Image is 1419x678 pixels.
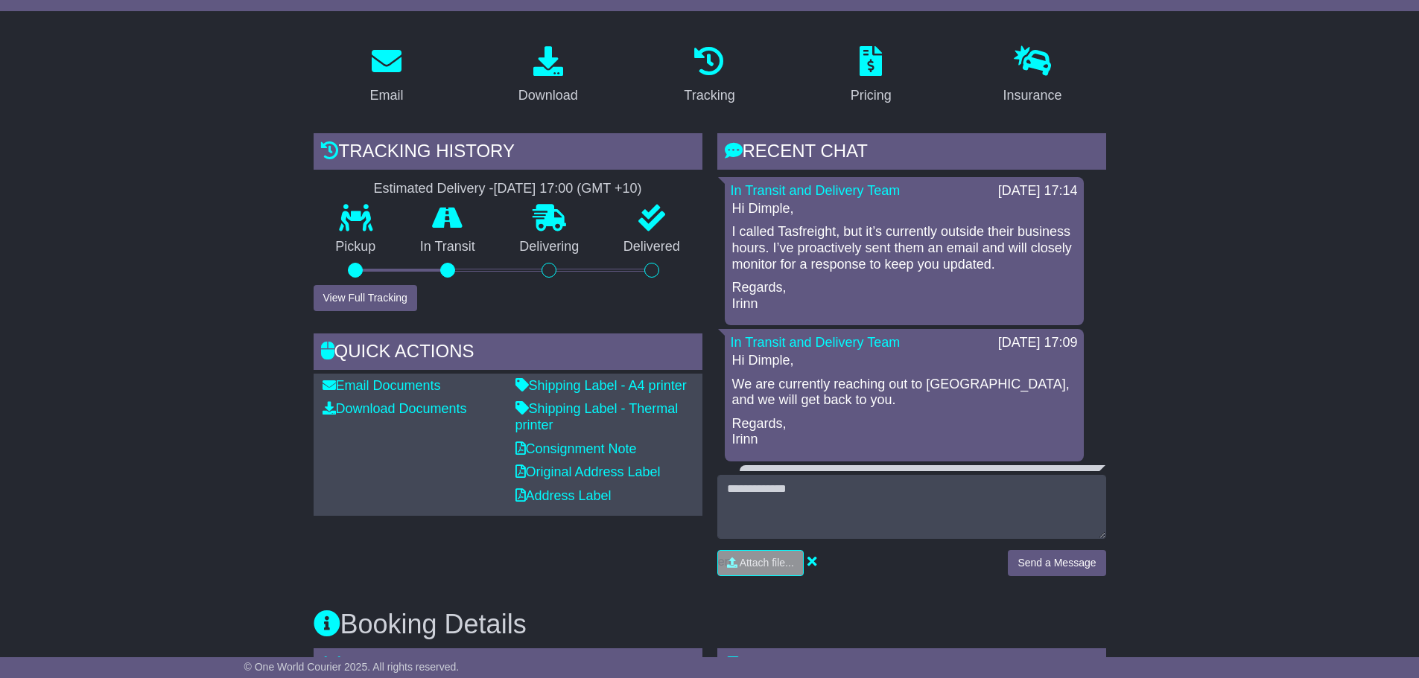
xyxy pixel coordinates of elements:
[369,86,403,106] div: Email
[732,280,1076,312] p: Regards, Irinn
[746,471,856,486] a: [PERSON_NAME]
[731,335,901,350] a: In Transit and Delivery Team
[314,285,417,311] button: View Full Tracking
[515,378,687,393] a: Shipping Label - A4 printer
[515,488,612,503] a: Address Label
[1008,550,1105,576] button: Send a Message
[360,41,413,111] a: Email
[494,181,642,197] div: [DATE] 17:00 (GMT +10)
[1003,86,1062,106] div: Insurance
[515,464,661,479] a: Original Address Label
[314,133,702,173] div: Tracking history
[314,610,1106,639] h3: Booking Details
[674,41,744,111] a: Tracking
[851,86,892,106] div: Pricing
[323,401,467,416] a: Download Documents
[684,86,734,106] div: Tracking
[323,378,441,393] a: Email Documents
[717,133,1106,173] div: RECENT CHAT
[732,224,1076,272] p: I called Tasfreight, but it’s currently outside their business hours. I’ve proactively sent them ...
[509,41,588,111] a: Download
[731,183,901,198] a: In Transit and Delivery Team
[498,239,602,255] p: Delivering
[994,41,1072,111] a: Insurance
[732,416,1076,448] p: Regards, Irinn
[732,201,1076,217] p: Hi Dimple,
[1013,471,1093,487] div: [DATE] 17:04
[314,239,399,255] p: Pickup
[515,441,637,456] a: Consignment Note
[601,239,702,255] p: Delivered
[314,181,702,197] div: Estimated Delivery -
[998,335,1078,351] div: [DATE] 17:09
[398,239,498,255] p: In Transit
[244,661,460,673] span: © One World Courier 2025. All rights reserved.
[732,353,1076,369] p: Hi Dimple,
[518,86,578,106] div: Download
[998,183,1078,199] div: [DATE] 17:14
[732,377,1076,409] p: We are currently reaching out to [GEOGRAPHIC_DATA], and we will get back to you.
[841,41,901,111] a: Pricing
[314,333,702,374] div: Quick Actions
[515,401,679,432] a: Shipping Label - Thermal printer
